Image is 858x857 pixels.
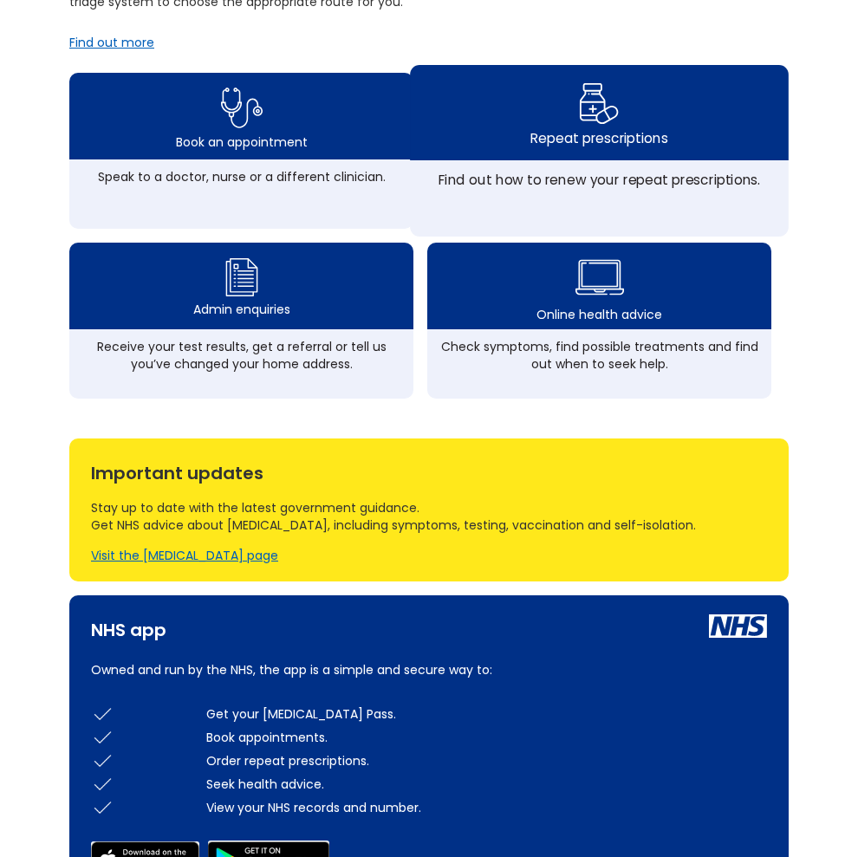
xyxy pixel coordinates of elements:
[410,65,789,237] a: repeat prescription iconRepeat prescriptionsFind out how to renew your repeat prescriptions.
[206,705,767,723] div: Get your [MEDICAL_DATA] Pass.
[91,749,114,772] img: check icon
[78,338,405,373] div: Receive your test results, get a referral or tell us you’ve changed your home address.
[579,78,620,128] img: repeat prescription icon
[91,499,767,534] div: Stay up to date with the latest government guidance. Get NHS advice about [MEDICAL_DATA], includi...
[709,614,767,638] img: nhs icon white
[69,34,154,51] a: Find out more
[575,249,624,306] img: health advice icon
[206,729,767,746] div: Book appointments.
[530,128,667,147] div: Repeat prescriptions
[223,254,261,301] img: admin enquiry icon
[419,170,779,189] div: Find out how to renew your repeat prescriptions.
[69,73,413,229] a: book appointment icon Book an appointmentSpeak to a doctor, nurse or a different clinician.
[91,702,114,725] img: check icon
[78,168,405,185] div: Speak to a doctor, nurse or a different clinician.
[221,82,263,133] img: book appointment icon
[69,243,413,399] a: admin enquiry iconAdmin enquiriesReceive your test results, get a referral or tell us you’ve chan...
[206,752,767,769] div: Order repeat prescriptions.
[436,338,763,373] div: Check symptoms, find possible treatments and find out when to seek help.
[91,772,114,795] img: check icon
[91,659,516,680] p: Owned and run by the NHS, the app is a simple and secure way to:
[176,133,308,151] div: Book an appointment
[536,306,662,323] div: Online health advice
[206,776,767,793] div: Seek health advice.
[206,799,767,816] div: View your NHS records and number.
[91,613,166,639] div: NHS app
[427,243,771,399] a: health advice iconOnline health adviceCheck symptoms, find possible treatments and find out when ...
[193,301,290,318] div: Admin enquiries
[91,795,114,819] img: check icon
[91,725,114,749] img: check icon
[91,456,767,482] div: Important updates
[91,547,278,564] a: Visit the [MEDICAL_DATA] page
